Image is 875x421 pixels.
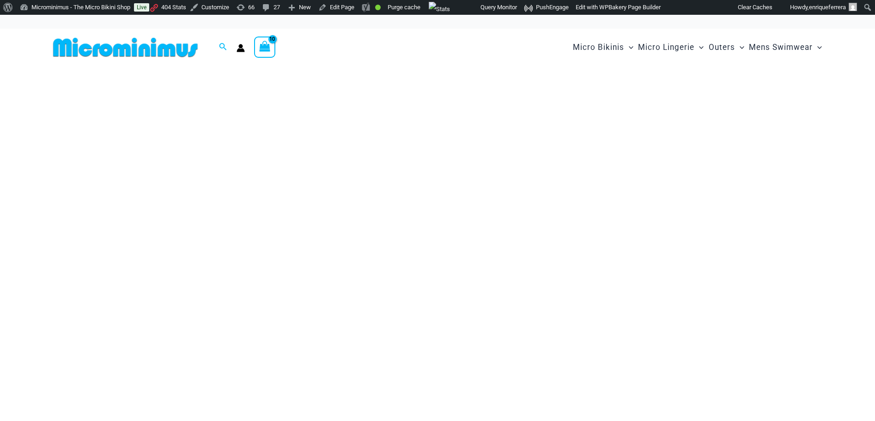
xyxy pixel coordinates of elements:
span: Menu Toggle [813,36,822,59]
span: Micro Bikinis [573,36,624,59]
a: OutersMenu ToggleMenu Toggle [706,33,747,61]
a: Account icon link [237,44,245,52]
a: Micro LingerieMenu ToggleMenu Toggle [636,33,706,61]
span: Menu Toggle [694,36,704,59]
img: Views over 48 hours. Click for more Jetpack Stats. [429,2,450,17]
span: Mens Swimwear [749,36,813,59]
a: Mens SwimwearMenu ToggleMenu Toggle [747,33,824,61]
a: Micro BikinisMenu ToggleMenu Toggle [571,33,636,61]
span: Menu Toggle [735,36,744,59]
span: enriqueferrera [809,4,846,11]
a: Live [134,3,149,12]
div: Good [375,5,381,10]
span: Micro Lingerie [638,36,694,59]
nav: Site Navigation [569,32,826,63]
span: Outers [709,36,735,59]
a: View Shopping Cart, 10 items [254,37,275,58]
a: Search icon link [219,42,227,53]
span: Menu Toggle [624,36,633,59]
img: MM SHOP LOGO FLAT [49,37,201,58]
